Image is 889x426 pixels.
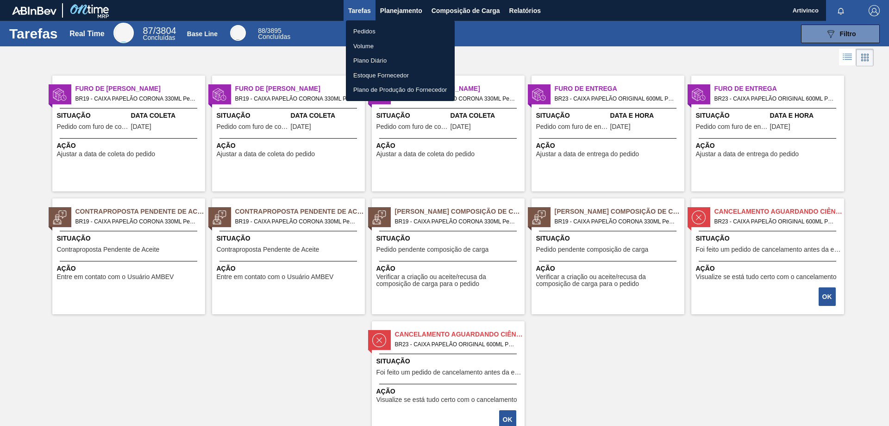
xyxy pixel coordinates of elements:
a: Plano de Produção do Fornecedor [346,83,455,97]
a: Volume [346,39,455,54]
a: Plano Diário [346,53,455,68]
a: Pedidos [346,24,455,39]
a: Estoque Fornecedor [346,68,455,83]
